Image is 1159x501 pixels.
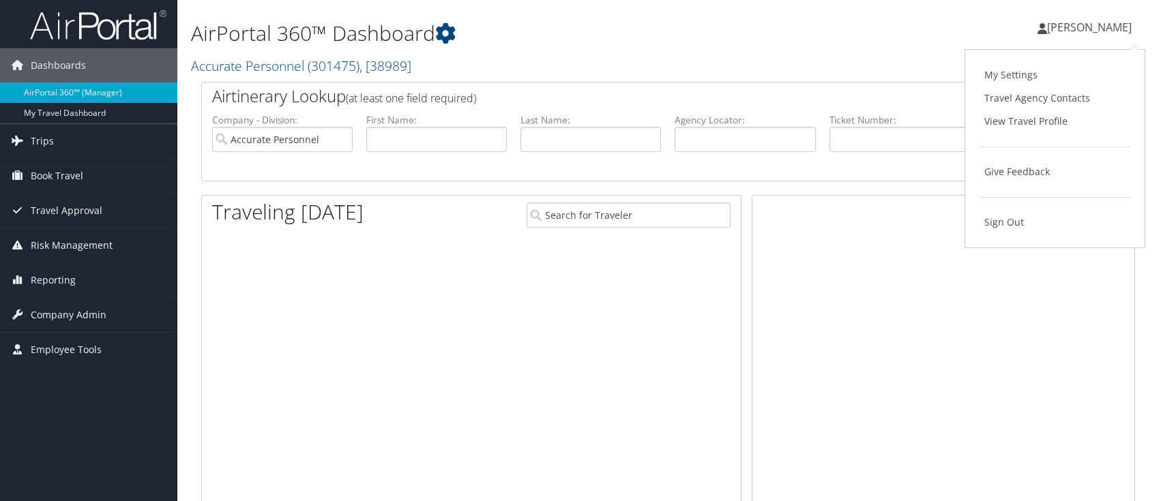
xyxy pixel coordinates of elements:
[31,263,76,297] span: Reporting
[979,87,1131,110] a: Travel Agency Contacts
[1038,7,1145,48] a: [PERSON_NAME]
[527,202,731,228] input: Search for Traveler
[31,159,83,193] span: Book Travel
[979,110,1131,133] a: View Travel Profile
[212,113,353,127] label: Company - Division:
[191,19,827,48] h1: AirPortal 360™ Dashboard
[31,333,102,367] span: Employee Tools
[31,298,106,332] span: Company Admin
[979,63,1131,87] a: My Settings
[31,124,54,158] span: Trips
[520,113,661,127] label: Last Name:
[30,9,166,41] img: airportal-logo.png
[31,48,86,82] span: Dashboards
[346,91,476,106] span: (at least one field required)
[31,194,102,228] span: Travel Approval
[212,198,364,226] h1: Traveling [DATE]
[366,113,507,127] label: First Name:
[979,211,1131,234] a: Sign Out
[675,113,815,127] label: Agency Locator:
[830,113,970,127] label: Ticket Number:
[212,85,1046,108] h2: Airtinerary Lookup
[31,228,113,262] span: Risk Management
[979,160,1131,183] a: Give Feedback
[191,57,411,75] a: Accurate Personnel
[1047,20,1132,35] span: [PERSON_NAME]
[308,57,360,75] span: ( 301475 )
[360,57,411,75] span: , [ 38989 ]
